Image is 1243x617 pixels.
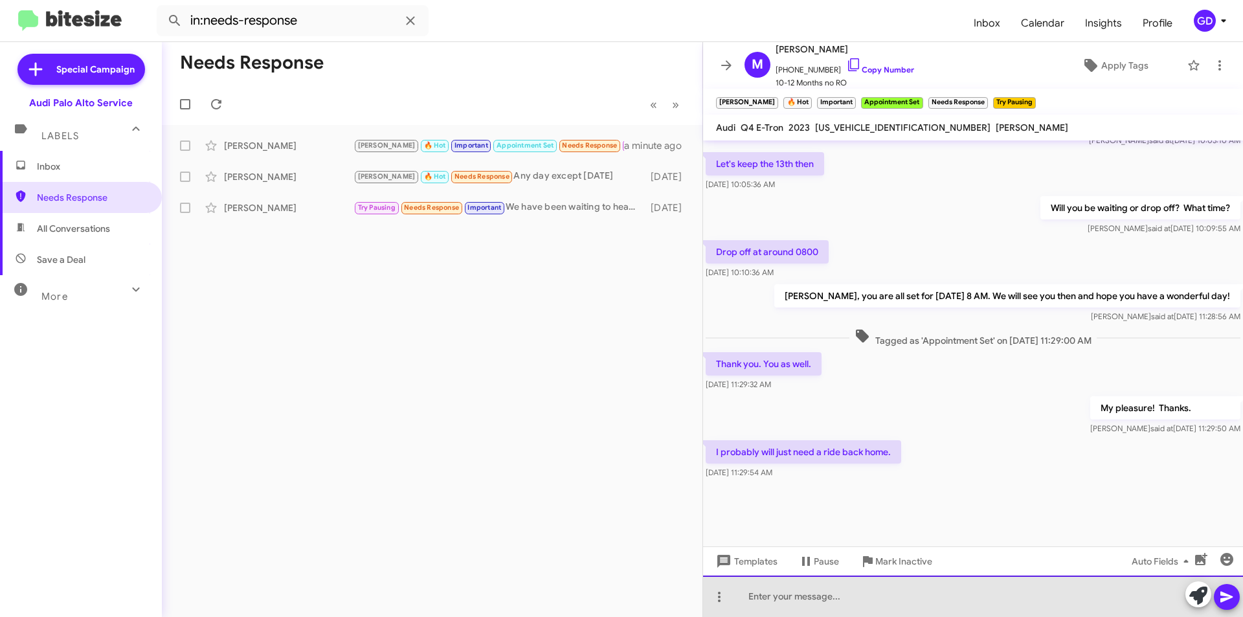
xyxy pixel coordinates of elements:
[1150,423,1173,433] span: said at
[706,352,822,376] p: Thank you. You as well.
[752,54,763,75] span: M
[706,440,901,464] p: I probably will just need a ride back home.
[783,97,811,109] small: 🔥 Hot
[1040,196,1240,219] p: Will you be waiting or drop off? What time?
[706,152,824,175] p: Let's keep the 13th then
[454,141,488,150] span: Important
[424,141,446,150] span: 🔥 Hot
[1090,423,1240,433] span: [PERSON_NAME] [DATE] 11:29:50 AM
[1075,5,1132,42] a: Insights
[1091,311,1240,321] span: [PERSON_NAME] [DATE] 11:28:56 AM
[716,122,735,133] span: Audi
[424,172,446,181] span: 🔥 Hot
[404,203,459,212] span: Needs Response
[358,172,416,181] span: [PERSON_NAME]
[716,97,778,109] small: [PERSON_NAME]
[706,467,772,477] span: [DATE] 11:29:54 AM
[928,97,988,109] small: Needs Response
[846,65,914,74] a: Copy Number
[1121,550,1204,573] button: Auto Fields
[41,130,79,142] span: Labels
[1011,5,1075,42] a: Calendar
[497,141,554,150] span: Appointment Set
[713,550,778,573] span: Templates
[37,253,85,266] span: Save a Deal
[706,267,774,277] span: [DATE] 10:10:36 AM
[180,52,324,73] h1: Needs Response
[643,91,687,118] nav: Page navigation example
[664,91,687,118] button: Next
[996,122,1068,133] span: [PERSON_NAME]
[849,550,943,573] button: Mark Inactive
[672,96,679,113] span: »
[56,63,135,76] span: Special Campaign
[706,379,771,389] span: [DATE] 11:29:32 AM
[642,91,665,118] button: Previous
[861,97,923,109] small: Appointment Set
[815,122,991,133] span: [US_VEHICLE_IDENTIFICATION_NUMBER]
[875,550,932,573] span: Mark Inactive
[467,203,501,212] span: Important
[776,57,914,76] span: [PHONE_NUMBER]
[1148,223,1170,233] span: said at
[353,138,624,153] div: I probably will just need a ride back home.
[358,203,396,212] span: Try Pausing
[741,122,783,133] span: Q4 E-Tron
[224,139,353,152] div: [PERSON_NAME]
[37,160,147,173] span: Inbox
[817,97,856,109] small: Important
[776,41,914,57] span: [PERSON_NAME]
[703,550,788,573] button: Templates
[1151,311,1174,321] span: said at
[774,284,1240,308] p: [PERSON_NAME], you are all set for [DATE] 8 AM. We will see you then and hope you have a wonderfu...
[1090,396,1240,420] p: My pleasure! Thanks.
[17,54,145,85] a: Special Campaign
[37,191,147,204] span: Needs Response
[1088,223,1240,233] span: [PERSON_NAME] [DATE] 10:09:55 AM
[224,201,353,214] div: [PERSON_NAME]
[454,172,510,181] span: Needs Response
[224,170,353,183] div: [PERSON_NAME]
[157,5,429,36] input: Search
[1132,5,1183,42] a: Profile
[624,139,692,152] div: a minute ago
[1101,54,1148,77] span: Apply Tags
[963,5,1011,42] a: Inbox
[358,141,416,150] span: [PERSON_NAME]
[1048,54,1181,77] button: Apply Tags
[353,200,644,215] div: We have been waiting to hear from you about the part. We keep being told it isn't in to do the se...
[41,291,68,302] span: More
[706,179,775,189] span: [DATE] 10:05:36 AM
[776,76,914,89] span: 10-12 Months no RO
[993,97,1036,109] small: Try Pausing
[650,96,657,113] span: «
[814,550,839,573] span: Pause
[706,240,829,264] p: Drop off at around 0800
[29,96,133,109] div: Audi Palo Alto Service
[37,222,110,235] span: All Conversations
[353,169,644,184] div: Any day except [DATE]
[644,201,692,214] div: [DATE]
[789,122,810,133] span: 2023
[562,141,617,150] span: Needs Response
[788,550,849,573] button: Pause
[644,170,692,183] div: [DATE]
[1194,10,1216,32] div: GD
[1183,10,1229,32] button: GD
[849,328,1097,347] span: Tagged as 'Appointment Set' on [DATE] 11:29:00 AM
[1132,550,1194,573] span: Auto Fields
